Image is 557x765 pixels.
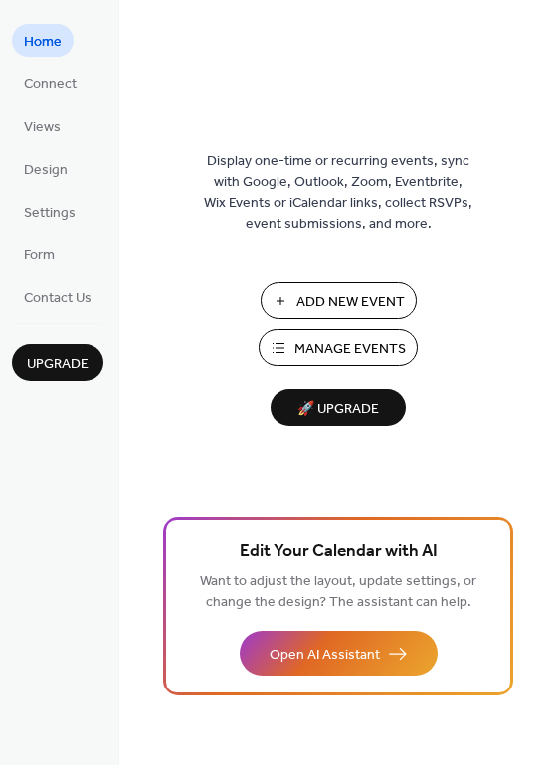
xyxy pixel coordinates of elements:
[282,396,394,423] span: 🚀 Upgrade
[24,203,76,224] span: Settings
[294,339,406,360] span: Manage Events
[12,237,67,270] a: Form
[27,354,89,375] span: Upgrade
[200,568,476,616] span: Want to adjust the layout, update settings, or change the design? The assistant can help.
[12,109,73,142] a: Views
[296,292,405,313] span: Add New Event
[12,280,103,313] a: Contact Us
[204,151,472,234] span: Display one-time or recurring events, sync with Google, Outlook, Zoom, Eventbrite, Wix Events or ...
[261,282,417,319] button: Add New Event
[240,631,438,676] button: Open AI Assistant
[24,245,55,266] span: Form
[240,538,438,566] span: Edit Your Calendar with AI
[24,160,68,181] span: Design
[271,389,406,426] button: 🚀 Upgrade
[12,344,103,381] button: Upgrade
[12,67,89,99] a: Connect
[12,152,80,185] a: Design
[12,195,88,228] a: Settings
[24,288,92,309] span: Contact Us
[24,32,62,53] span: Home
[270,645,380,666] span: Open AI Assistant
[24,75,77,95] span: Connect
[12,24,74,57] a: Home
[259,329,418,366] button: Manage Events
[24,117,61,138] span: Views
